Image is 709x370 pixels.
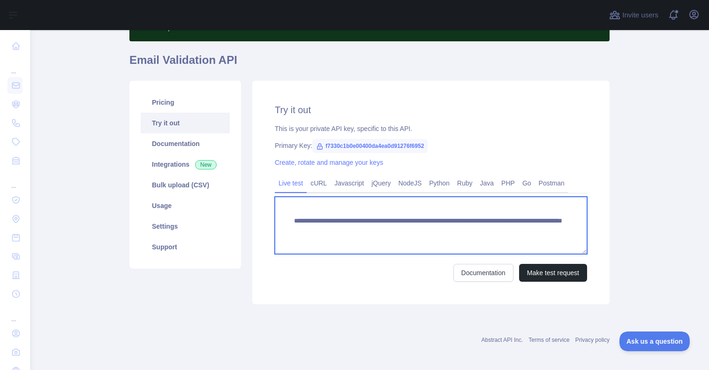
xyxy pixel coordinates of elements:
[141,216,230,237] a: Settings
[8,171,23,190] div: ...
[331,176,368,191] a: Javascript
[519,176,535,191] a: Go
[528,337,569,343] a: Terms of service
[141,175,230,195] a: Bulk upload (CSV)
[425,176,453,191] a: Python
[307,176,331,191] a: cURL
[482,337,523,343] a: Abstract API Inc.
[275,141,587,150] div: Primary Key:
[141,113,230,133] a: Try it out
[275,124,587,133] div: This is your private API key, specific to this API.
[394,176,425,191] a: NodeJS
[195,160,217,170] span: New
[141,237,230,257] a: Support
[368,176,394,191] a: jQuery
[619,331,690,351] iframe: Toggle Customer Support
[575,337,610,343] a: Privacy policy
[519,264,587,282] button: Make test request
[275,103,587,116] h2: Try it out
[8,304,23,323] div: ...
[129,53,610,75] h1: Email Validation API
[453,264,513,282] a: Documentation
[275,176,307,191] a: Live test
[476,176,498,191] a: Java
[607,8,660,23] button: Invite users
[498,176,519,191] a: PHP
[535,176,568,191] a: Postman
[141,154,230,175] a: Integrations New
[275,159,383,166] a: Create, rotate and manage your keys
[141,133,230,154] a: Documentation
[141,92,230,113] a: Pricing
[453,176,476,191] a: Ruby
[8,56,23,75] div: ...
[141,195,230,216] a: Usage
[622,10,658,21] span: Invite users
[312,139,428,153] span: f7330c1b0e00400da4ea0d91276f6952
